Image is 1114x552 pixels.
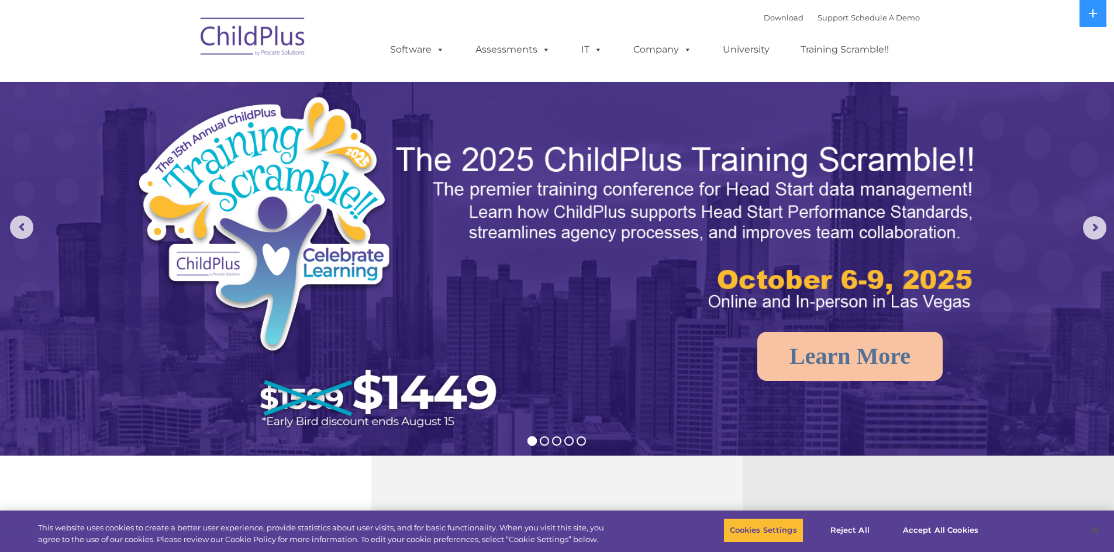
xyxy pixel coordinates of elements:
[622,38,703,61] a: Company
[163,77,198,86] span: Last name
[813,518,887,543] button: Reject All
[723,518,803,543] button: Cookies Settings
[464,38,562,61] a: Assessments
[764,13,920,22] font: |
[757,332,943,381] a: Learn More
[38,522,613,545] div: This website uses cookies to create a better user experience, provide statistics about user visit...
[789,38,901,61] a: Training Scramble!!
[851,13,920,22] a: Schedule A Demo
[195,9,312,68] img: ChildPlus by Procare Solutions
[378,38,456,61] a: Software
[1082,518,1108,543] button: Close
[570,38,614,61] a: IT
[163,125,212,134] span: Phone number
[764,13,803,22] a: Download
[896,518,985,543] button: Accept All Cookies
[818,13,849,22] a: Support
[711,38,781,61] a: University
